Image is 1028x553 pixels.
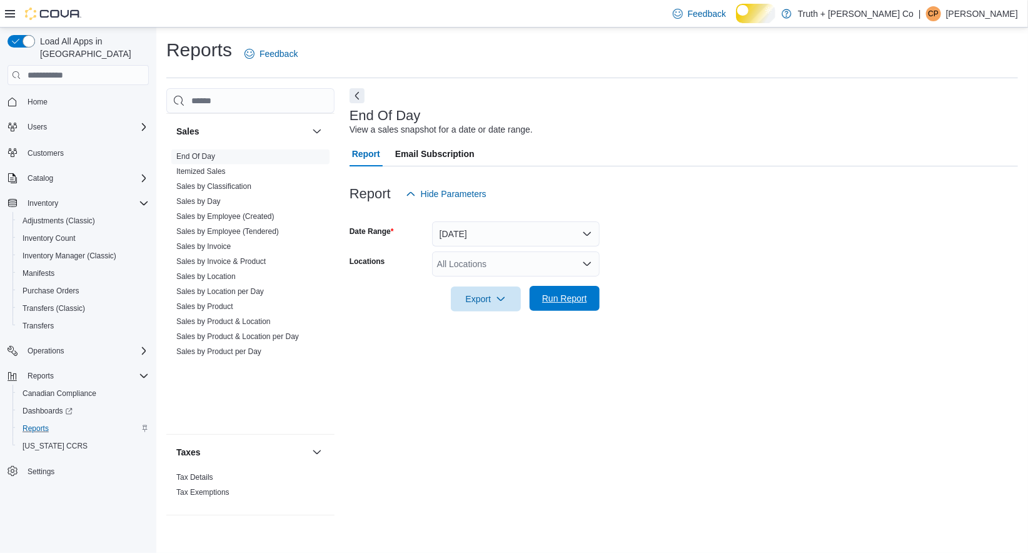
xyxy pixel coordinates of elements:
[25,8,81,20] img: Cova
[3,93,154,111] button: Home
[13,300,154,317] button: Transfers (Classic)
[176,152,215,161] a: End Of Day
[176,287,264,297] span: Sales by Location per Day
[395,141,475,166] span: Email Subscription
[28,346,64,356] span: Operations
[23,343,149,358] span: Operations
[13,317,154,335] button: Transfers
[3,118,154,136] button: Users
[239,41,303,66] a: Feedback
[176,332,299,342] span: Sales by Product & Location per Day
[23,94,149,109] span: Home
[13,265,154,282] button: Manifests
[18,386,101,401] a: Canadian Compliance
[13,420,154,437] button: Reports
[919,6,921,21] p: |
[28,371,54,381] span: Reports
[28,122,47,132] span: Users
[3,143,154,161] button: Customers
[176,212,275,221] a: Sales by Employee (Created)
[23,216,95,226] span: Adjustments (Classic)
[310,124,325,139] button: Sales
[668,1,731,26] a: Feedback
[13,282,154,300] button: Purchase Orders
[8,88,149,513] nav: Complex example
[13,402,154,420] a: Dashboards
[451,287,521,312] button: Export
[176,347,261,356] a: Sales by Product per Day
[28,173,53,183] span: Catalog
[352,141,380,166] span: Report
[176,125,307,138] button: Sales
[260,48,298,60] span: Feedback
[18,403,78,419] a: Dashboards
[23,268,54,278] span: Manifests
[736,4,775,23] input: Dark Mode
[176,446,307,459] button: Taxes
[176,473,213,482] a: Tax Details
[23,196,63,211] button: Inventory
[23,119,149,134] span: Users
[166,470,335,515] div: Taxes
[350,108,421,123] h3: End Of Day
[13,437,154,455] button: [US_STATE] CCRS
[23,145,149,160] span: Customers
[176,226,279,236] span: Sales by Employee (Tendered)
[166,149,335,434] div: Sales
[688,8,726,20] span: Feedback
[3,367,154,385] button: Reports
[350,123,533,136] div: View a sales snapshot for a date or date range.
[28,97,48,107] span: Home
[18,439,149,454] span: Washington CCRS
[929,6,939,21] span: CP
[23,94,53,109] a: Home
[28,198,58,208] span: Inventory
[458,287,513,312] span: Export
[350,88,365,103] button: Next
[35,35,149,60] span: Load All Apps in [GEOGRAPHIC_DATA]
[176,166,226,176] span: Itemized Sales
[18,266,149,281] span: Manifests
[176,347,261,357] span: Sales by Product per Day
[23,368,149,383] span: Reports
[176,332,299,341] a: Sales by Product & Location per Day
[176,227,279,236] a: Sales by Employee (Tendered)
[176,287,264,296] a: Sales by Location per Day
[18,248,121,263] a: Inventory Manager (Classic)
[23,406,73,416] span: Dashboards
[18,421,54,436] a: Reports
[582,259,592,269] button: Open list of options
[18,386,149,401] span: Canadian Compliance
[176,272,236,281] a: Sales by Location
[176,302,233,312] span: Sales by Product
[176,167,226,176] a: Itemized Sales
[23,388,96,398] span: Canadian Compliance
[176,472,213,482] span: Tax Details
[23,251,116,261] span: Inventory Manager (Classic)
[176,317,271,327] span: Sales by Product & Location
[166,38,232,63] h1: Reports
[23,286,79,296] span: Purchase Orders
[176,487,229,497] span: Tax Exemptions
[421,188,486,200] span: Hide Parameters
[13,212,154,230] button: Adjustments (Classic)
[3,342,154,360] button: Operations
[18,421,149,436] span: Reports
[23,343,69,358] button: Operations
[176,151,215,161] span: End Of Day
[23,119,52,134] button: Users
[23,196,149,211] span: Inventory
[3,170,154,187] button: Catalog
[350,256,385,266] label: Locations
[23,424,49,434] span: Reports
[18,318,59,333] a: Transfers
[23,146,69,161] a: Customers
[176,317,271,326] a: Sales by Product & Location
[13,385,154,402] button: Canadian Compliance
[176,256,266,266] span: Sales by Invoice & Product
[28,148,64,158] span: Customers
[176,182,251,191] a: Sales by Classification
[18,213,100,228] a: Adjustments (Classic)
[23,321,54,331] span: Transfers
